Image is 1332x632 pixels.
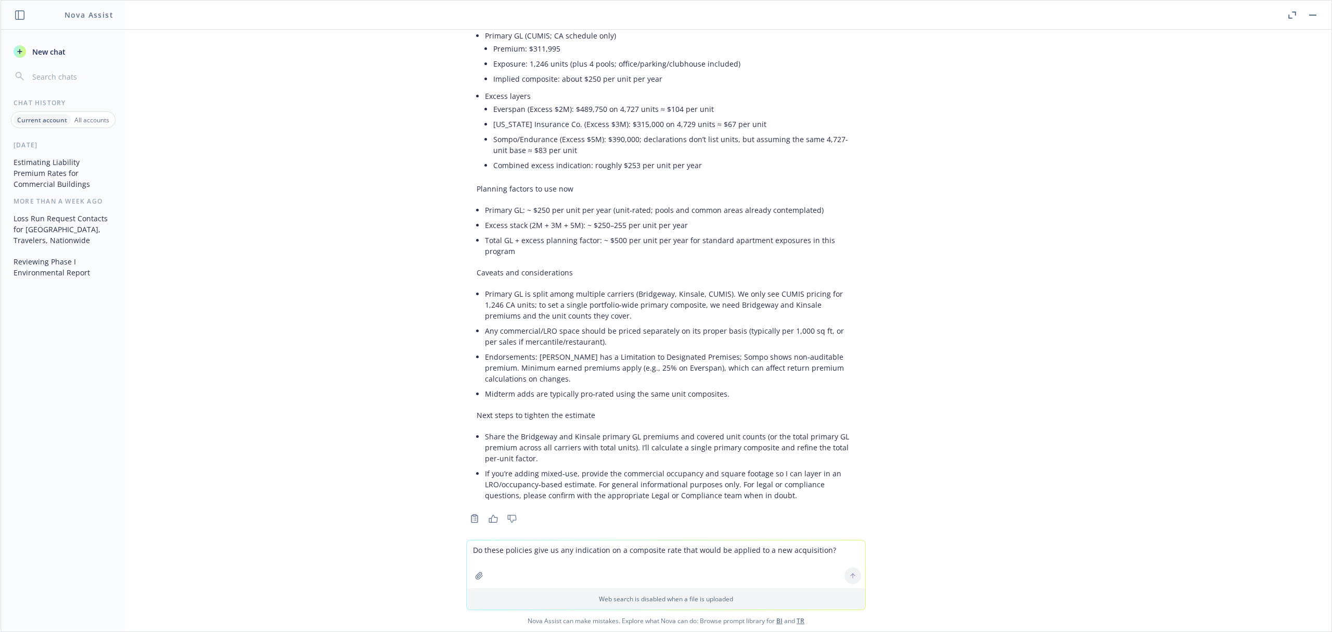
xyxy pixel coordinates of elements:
li: Midterm adds are typically pro‑rated using the same unit composites. [485,386,855,401]
li: Endorsements: [PERSON_NAME] has a Limitation to Designated Premises; Sompo shows non‑auditable pr... [485,349,855,386]
span: New chat [30,46,66,57]
p: All accounts [74,116,109,124]
li: Any commercial/LRO space should be priced separately on its proper basis (typically per 1,000 sq ... [485,323,855,349]
li: Implied composite: about $250 per unit per year [493,71,855,86]
p: Current account [17,116,67,124]
p: Caveats and considerations [477,267,855,278]
p: Next steps to tighten the estimate [477,410,855,421]
li: Sompo/Endurance (Excess $5M): $390,000; declarations don’t list units, but assuming the same 4,72... [493,132,855,158]
li: Primary GL: ~ $250 per unit per year (unit‑rated; pools and common areas already contemplated) [485,203,855,218]
li: Combined excess indication: roughly $253 per unit per year [493,158,855,173]
input: Search chats [30,69,113,84]
div: [DATE] [1,141,125,149]
svg: Copy to clipboard [470,514,479,523]
button: Loss Run Request Contacts for [GEOGRAPHIC_DATA], Travelers, Nationwide [9,210,117,249]
button: Reviewing Phase I Environmental Report [9,253,117,281]
li: Total GL + excess planning factor: ~ $500 per unit per year for standard apartment exposures in t... [485,233,855,259]
button: Thumbs down [504,511,520,526]
li: [US_STATE] Insurance Co. (Excess $3M): $315,000 on 4,729 units ≈ $67 per unit [493,117,855,132]
a: TR [797,616,804,625]
li: Premium: $311,995 [493,41,855,56]
p: Planning factors to use now [477,183,855,194]
p: Primary GL (CUMIS; CA schedule only) [485,30,855,41]
li: Exposure: 1,246 units (plus 4 pools; office/parking/clubhouse included) [493,56,855,71]
span: Nova Assist can make mistakes. Explore what Nova can do: Browse prompt library for and [5,610,1327,631]
p: Excess layers [485,91,855,102]
div: Chat History [1,98,125,107]
button: New chat [9,42,117,61]
h1: Nova Assist [65,9,113,20]
li: If you’re adding mixed‑use, provide the commercial occupancy and square footage so I can layer in... [485,466,855,503]
a: BI [776,616,783,625]
li: Everspan (Excess $2M): $489,750 on 4,727 units ≈ $104 per unit [493,102,855,117]
li: Excess stack (2M + 3M + 5M): ~ $250–255 per unit per year [485,218,855,233]
li: Share the Bridgeway and Kinsale primary GL premiums and covered unit counts (or the total primary... [485,429,855,466]
button: Estimating Liability Premium Rates for Commercial Buildings [9,154,117,193]
p: Web search is disabled when a file is uploaded [473,595,859,603]
li: Primary GL is split among multiple carriers (Bridgeway, Kinsale, CUMIS). We only see CUMIS pricin... [485,286,855,323]
div: More than a week ago [1,197,125,206]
